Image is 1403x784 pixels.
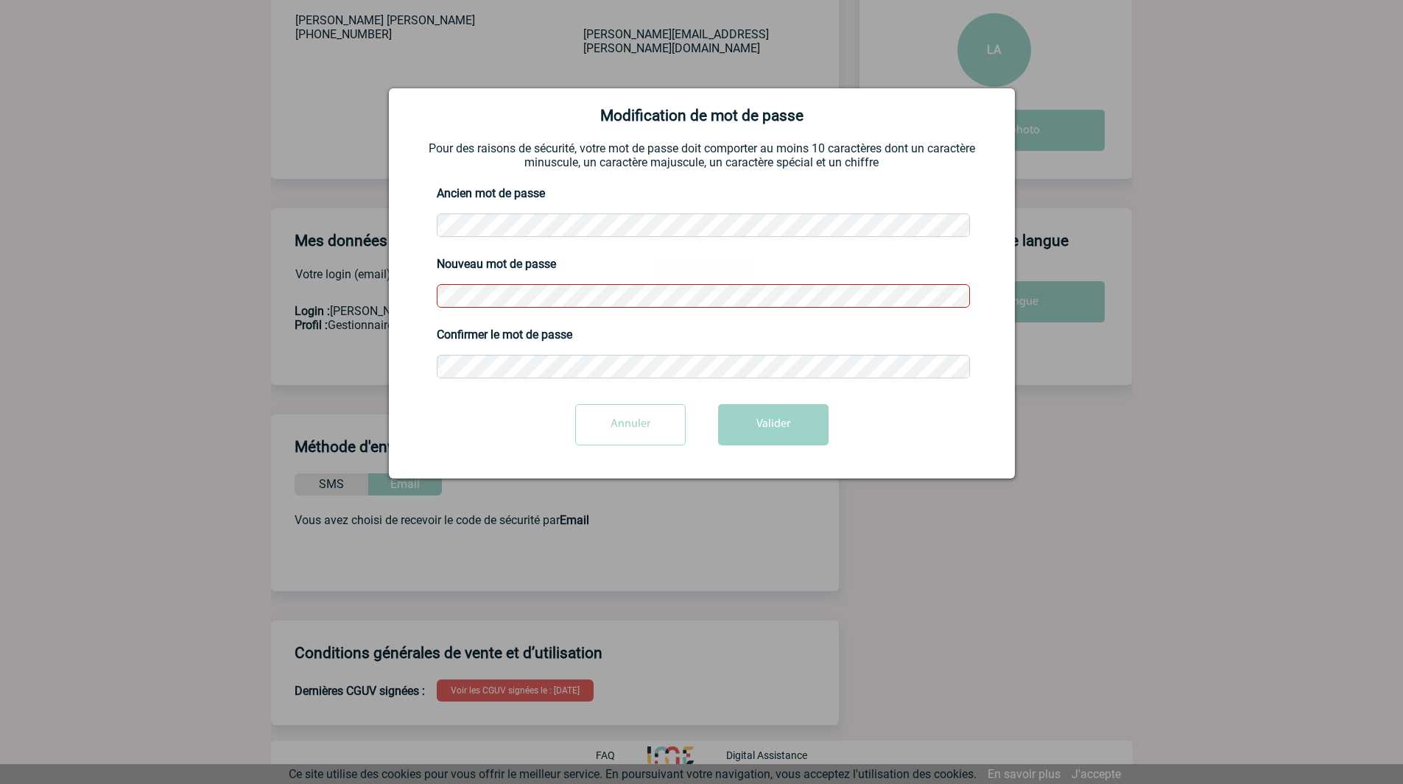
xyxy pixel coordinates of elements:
[575,404,686,445] input: Annuler
[437,326,555,344] label: Confirmer le mot de passe
[718,404,829,445] button: Valider
[407,141,996,169] p: Pour des raisons de sécurité, votre mot de passe doit comporter au moins 10 caractères dont un ca...
[437,185,555,202] label: Ancien mot de passe
[437,255,555,273] label: Nouveau mot de passe
[407,107,996,125] legend: Modification de mot de passe
[654,261,751,281] div: Format incorrect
